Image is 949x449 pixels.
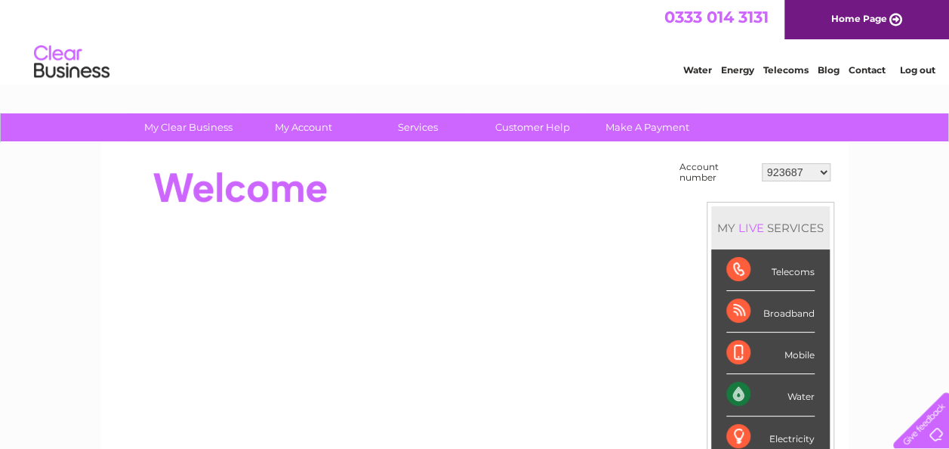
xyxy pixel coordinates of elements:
div: LIVE [735,221,767,235]
a: 0333 014 3131 [664,8,769,26]
a: Telecoms [763,64,809,76]
a: Water [683,64,712,76]
img: logo.png [33,39,110,85]
a: Make A Payment [585,113,710,141]
div: MY SERVICES [711,206,830,249]
a: Log out [899,64,935,76]
div: Clear Business is a trading name of Verastar Limited (registered in [GEOGRAPHIC_DATA] No. 3667643... [119,8,832,73]
a: Blog [818,64,840,76]
a: Contact [849,64,886,76]
a: Customer Help [470,113,595,141]
a: Energy [721,64,754,76]
td: Account number [676,158,758,187]
div: Telecoms [726,249,815,291]
a: My Clear Business [126,113,251,141]
div: Mobile [726,333,815,374]
a: My Account [241,113,365,141]
div: Water [726,374,815,416]
div: Broadband [726,291,815,333]
a: Services [356,113,480,141]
